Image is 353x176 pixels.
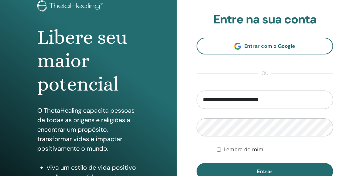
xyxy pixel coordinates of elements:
[197,38,333,54] a: Entrar com o Google
[223,147,263,153] font: Lembre de mim
[37,26,127,96] font: Libere seu maior potencial
[47,163,136,172] font: viva um estilo de vida positivo
[244,43,295,49] font: Entrar com o Google
[257,168,272,175] font: Entrar
[213,11,316,27] font: Entre na sua conta
[261,70,268,77] font: ou
[217,146,333,154] div: Mantenha-me autenticado indefinidamente ou até que eu faça logout manualmente
[37,106,135,153] font: O ThetaHealing capacita pessoas de todas as origens e religiões a encontrar um propósito, transfo...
